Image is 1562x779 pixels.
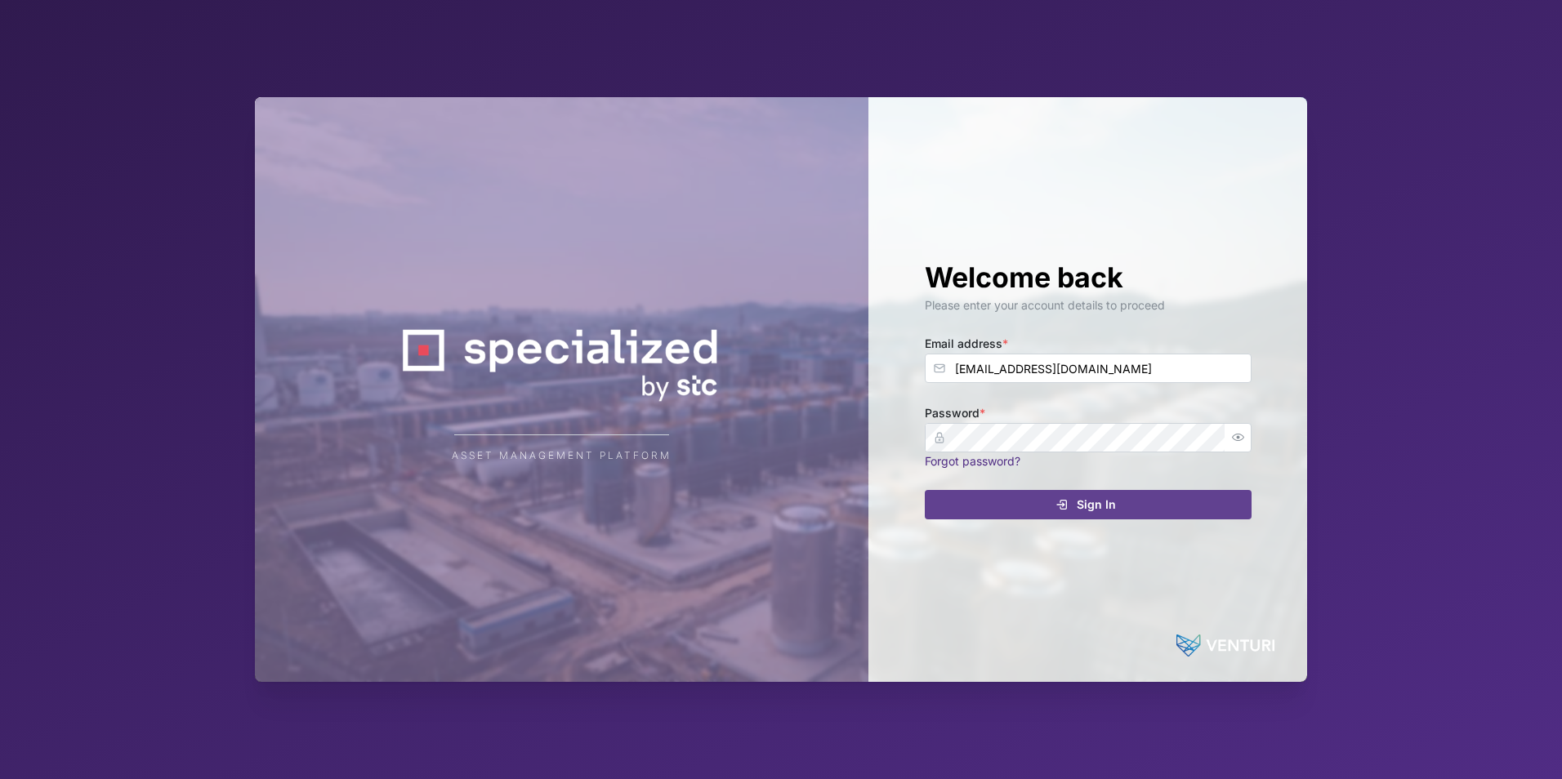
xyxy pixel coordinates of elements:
[925,490,1252,519] button: Sign In
[925,335,1008,353] label: Email address
[925,354,1252,383] input: Enter your email
[399,315,725,413] img: Company Logo
[452,448,672,464] div: Asset Management Platform
[925,260,1252,296] h1: Welcome back
[1077,491,1116,519] span: Sign In
[925,404,985,422] label: Password
[925,454,1020,468] a: Forgot password?
[1176,630,1274,662] img: Powered by: Venturi
[925,296,1252,314] div: Please enter your account details to proceed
